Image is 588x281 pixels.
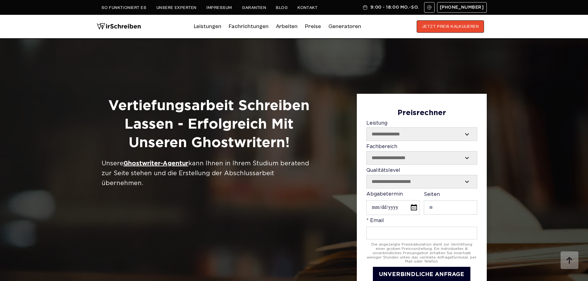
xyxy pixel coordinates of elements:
img: button top [560,251,579,270]
input: Abgabetermin [366,200,419,215]
span: 9:00 - 18:00 Mo.-So. [370,5,419,10]
a: Leistungen [194,22,221,31]
div: Die angezeigte Preiskalkulation dient zur Vermittlung einer groben Preisvorstellung. Ein individu... [366,242,477,264]
input: * Email [366,227,477,239]
img: logo wirschreiben [97,20,141,33]
select: Fachbereich [367,151,477,164]
a: So funktioniert es [102,5,147,10]
label: Fachbereich [366,144,477,165]
label: Abgabetermin [366,192,419,215]
span: UNVERBINDLICHE ANFRAGE [379,272,464,277]
label: Qualitätslevel [366,168,477,188]
h1: Vertiefungsarbeit Schreiben Lassen - Erfolgreich mit Unseren Ghostwritern! [102,97,317,152]
img: Email [427,5,432,10]
a: Ghostwriter-Agentur [123,159,188,168]
a: Garantien [242,5,266,10]
span: [PHONE_NUMBER] [440,5,484,10]
span: Seiten [424,192,440,197]
a: Fachrichtungen [229,22,269,31]
img: Schedule [362,5,368,10]
button: JETZT PREIS KALKULIEREN [417,20,484,33]
label: * Email [366,218,477,239]
a: Arbeiten [276,22,298,31]
a: Unsere Experten [156,5,197,10]
select: Qualitätslevel [367,175,477,188]
label: Leistung [366,121,477,141]
a: Kontakt [298,5,318,10]
a: [PHONE_NUMBER] [437,2,487,13]
a: Generatoren [328,22,361,31]
div: Unsere kann Ihnen in Ihrem Studium beratend zur Seite stehen und die Erstellung der Abschlussarbe... [102,159,317,188]
a: Impressum [206,5,232,10]
select: Leistung [367,128,477,141]
div: Preisrechner [366,109,477,118]
a: Blog [276,5,288,10]
a: Preise [305,23,321,30]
